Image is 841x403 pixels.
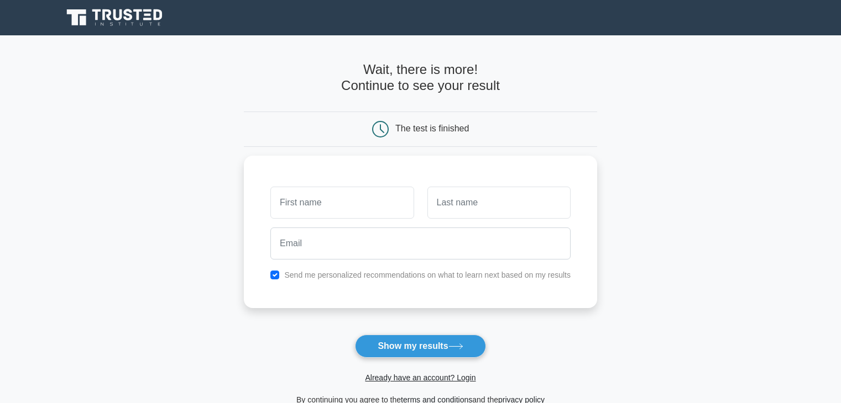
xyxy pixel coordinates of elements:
[270,187,414,219] input: First name
[244,62,597,94] h4: Wait, there is more! Continue to see your result
[270,227,571,259] input: Email
[427,187,571,219] input: Last name
[355,335,485,358] button: Show my results
[365,373,476,382] a: Already have an account? Login
[395,124,469,133] div: The test is finished
[284,271,571,279] label: Send me personalized recommendations on what to learn next based on my results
